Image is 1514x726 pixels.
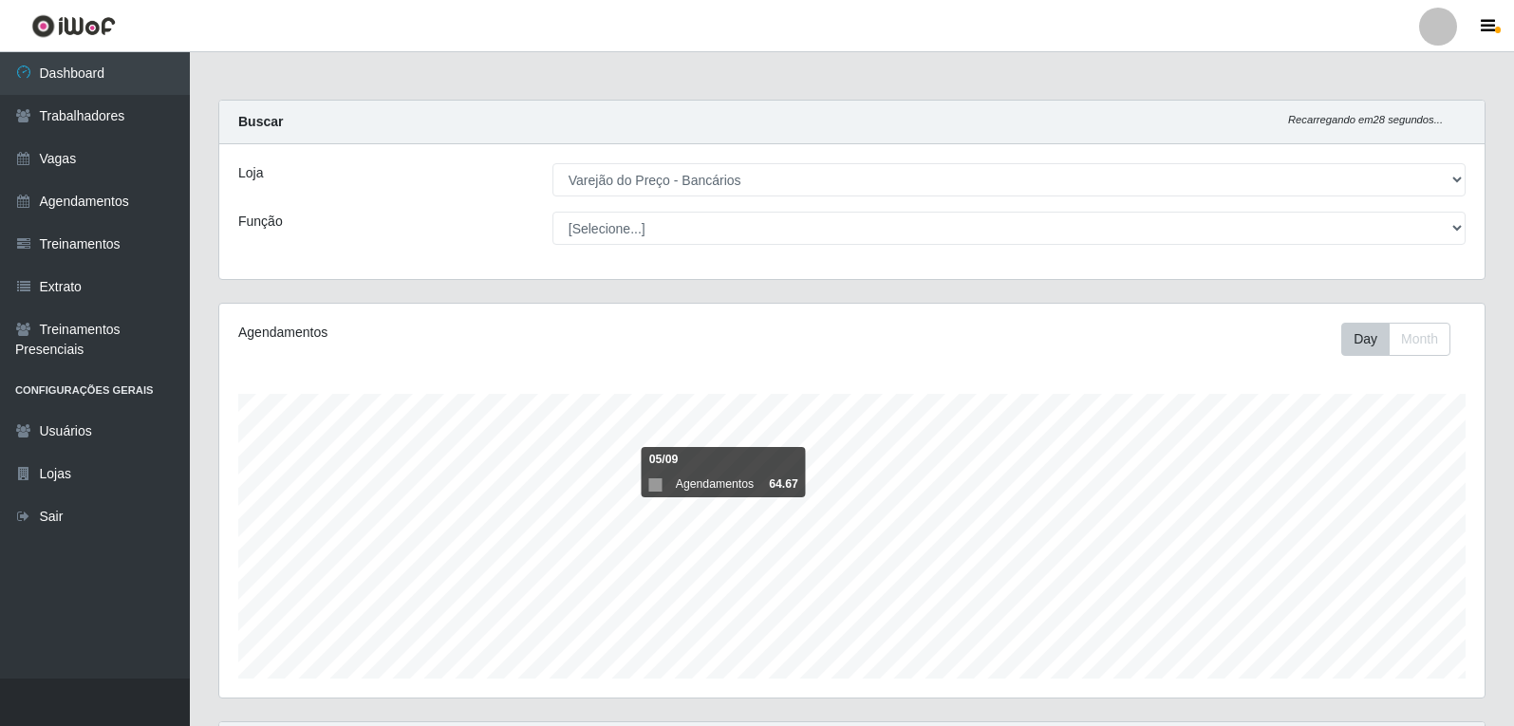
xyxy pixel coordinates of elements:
[238,323,733,343] div: Agendamentos
[238,114,283,129] strong: Buscar
[1389,323,1450,356] button: Month
[238,212,283,232] label: Função
[1341,323,1390,356] button: Day
[1288,114,1443,125] i: Recarregando em 28 segundos...
[1341,323,1466,356] div: Toolbar with button groups
[238,163,263,183] label: Loja
[31,14,116,38] img: CoreUI Logo
[1341,323,1450,356] div: First group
